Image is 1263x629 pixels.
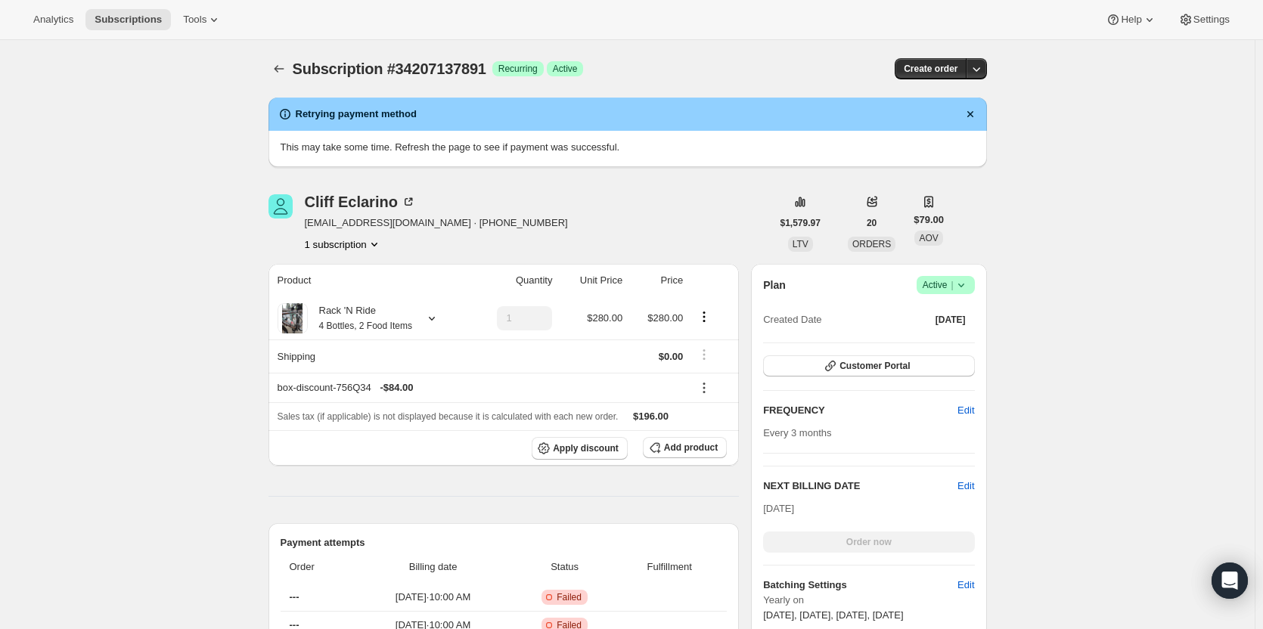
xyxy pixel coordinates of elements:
span: 20 [867,217,877,229]
button: $1,579.97 [771,212,830,234]
span: $280.00 [647,312,683,324]
button: Analytics [24,9,82,30]
span: Add product [664,442,718,454]
span: - $84.00 [380,380,413,395]
button: Tools [174,9,231,30]
div: Open Intercom Messenger [1212,562,1248,599]
span: Create order [904,63,957,75]
th: Order [281,550,354,584]
span: Customer Portal [839,360,910,372]
button: Apply discount [532,437,628,460]
span: Edit [957,578,974,593]
span: Cliff Eclarino [268,194,293,218]
span: [DATE], [DATE], [DATE], [DATE] [763,609,903,621]
th: Product [268,264,470,297]
span: Tools [183,14,206,26]
div: box-discount-756Q34 [278,380,684,395]
span: Apply discount [553,442,619,454]
span: Subscriptions [95,14,162,26]
span: Active [553,63,578,75]
h2: NEXT BILLING DATE [763,479,957,494]
span: $79.00 [914,212,944,228]
th: Price [627,264,687,297]
span: Analytics [33,14,73,26]
div: Rack 'N Ride [308,303,412,333]
span: $196.00 [633,411,669,422]
button: Product actions [692,308,716,325]
span: LTV [793,239,808,249]
button: Edit [948,398,983,423]
span: Fulfillment [621,559,718,575]
button: Dismiss notification [960,104,981,125]
p: This may take some time. Refresh the page to see if payment was successful. [281,140,975,155]
span: Edit [957,403,974,418]
h2: FREQUENCY [763,403,957,418]
button: Subscriptions [85,9,171,30]
button: Shipping actions [692,346,716,363]
button: Subscriptions [268,58,290,79]
span: | [951,279,953,291]
span: Yearly on [763,593,974,608]
button: Edit [957,479,974,494]
th: Shipping [268,339,470,373]
th: Unit Price [557,264,627,297]
span: Subscription #34207137891 [293,60,486,77]
button: [DATE] [926,309,975,330]
span: Created Date [763,312,821,327]
span: $280.00 [587,312,622,324]
th: Quantity [470,264,557,297]
span: [DATE] [763,503,794,514]
span: Sales tax (if applicable) is not displayed because it is calculated with each new order. [278,411,619,422]
button: Add product [643,437,727,458]
h6: Batching Settings [763,578,957,593]
span: ORDERS [852,239,891,249]
h2: Payment attempts [281,535,728,550]
span: [EMAIL_ADDRESS][DOMAIN_NAME] · [PHONE_NUMBER] [305,215,568,231]
span: Billing date [358,559,508,575]
span: Recurring [498,63,538,75]
button: Help [1097,9,1165,30]
span: [DATE] [936,314,966,326]
span: Failed [557,591,582,603]
span: $1,579.97 [780,217,821,229]
button: Settings [1169,9,1239,30]
span: $0.00 [659,351,684,362]
h2: Plan [763,277,786,293]
span: Active [923,277,969,293]
button: Create order [895,58,967,79]
small: 4 Bottles, 2 Food Items [319,321,412,331]
button: Customer Portal [763,355,974,376]
button: 20 [858,212,886,234]
span: [DATE] · 10:00 AM [358,590,508,605]
span: --- [290,591,299,603]
span: AOV [919,233,938,243]
span: Every 3 months [763,427,831,438]
span: Settings [1193,14,1230,26]
h2: Retrying payment method [296,107,417,122]
span: Help [1121,14,1141,26]
button: Edit [948,573,983,597]
div: Cliff Eclarino [305,194,416,209]
button: Product actions [305,237,382,252]
span: Status [517,559,612,575]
